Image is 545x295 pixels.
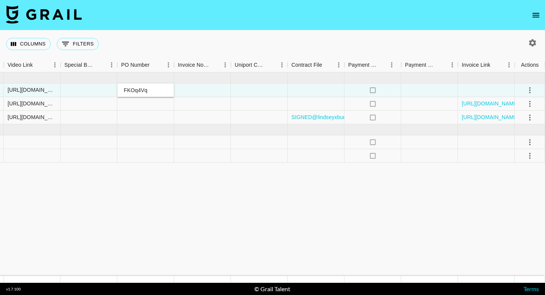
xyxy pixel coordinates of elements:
[344,58,401,72] div: Payment Sent
[220,59,231,71] button: Menu
[33,60,44,70] button: Sort
[523,84,536,97] button: select merge strategy
[8,58,33,72] div: Video Link
[348,58,378,72] div: Payment Sent
[235,58,266,72] div: Uniport Contact Email
[8,113,56,121] div: https://www.instagram.com/reel/DNQ-iLaRMGh/
[6,38,51,50] button: Select columns
[523,97,536,110] button: select merge strategy
[436,60,447,70] button: Sort
[61,58,117,72] div: Special Booking Type
[6,287,21,292] div: v 1.7.100
[106,59,117,71] button: Menu
[8,86,56,94] div: https://www.tiktok.com/@strangelylex/video/7545238546085367070
[386,59,397,71] button: Menu
[523,111,536,124] button: select merge strategy
[523,149,536,162] button: select merge strategy
[523,136,536,149] button: select merge strategy
[521,58,539,72] div: Actions
[288,58,344,72] div: Contract File
[401,58,458,72] div: Payment Sent Date
[378,60,388,70] button: Sort
[6,5,82,24] img: Grail Talent
[178,58,209,72] div: Invoice Notes
[462,100,519,107] a: [URL][DOMAIN_NAME]
[462,113,519,121] a: [URL][DOMAIN_NAME]
[515,58,545,72] div: Actions
[405,58,436,72] div: Payment Sent Date
[254,285,290,293] div: © Grail Talent
[490,60,501,70] button: Sort
[149,60,160,70] button: Sort
[49,59,61,71] button: Menu
[458,58,515,72] div: Invoice Link
[291,113,497,121] a: SIGNED@lindseyxburt_x_Bagsmart_REIKI03_25Q3_Campaign_Agreement_-_IG.pdf
[503,59,515,71] button: Menu
[163,59,174,71] button: Menu
[462,58,490,72] div: Invoice Link
[4,58,61,72] div: Video Link
[291,58,322,72] div: Contract File
[209,60,220,70] button: Sort
[322,60,333,70] button: Sort
[276,59,288,71] button: Menu
[231,58,288,72] div: Uniport Contact Email
[447,59,458,71] button: Menu
[333,59,344,71] button: Menu
[174,58,231,72] div: Invoice Notes
[64,58,95,72] div: Special Booking Type
[266,60,276,70] button: Sort
[523,285,539,292] a: Terms
[8,100,56,107] div: https://www.tiktok.com/@strangelylex/video/7533716447894326558
[121,58,149,72] div: PO Number
[528,8,543,23] button: open drawer
[117,58,174,72] div: PO Number
[57,38,99,50] button: Show filters
[95,60,106,70] button: Sort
